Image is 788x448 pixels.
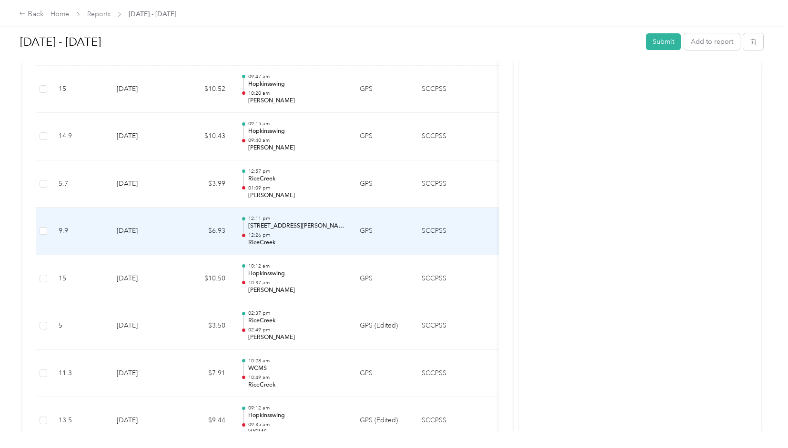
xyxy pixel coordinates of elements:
[51,255,109,303] td: 15
[248,80,344,89] p: Hopkinsswing
[248,239,344,247] p: RiceCreek
[20,30,639,53] h1: Sep 1 - 30, 2025
[352,208,414,255] td: GPS
[248,405,344,411] p: 09:12 am
[248,144,344,152] p: [PERSON_NAME]
[352,397,414,445] td: GPS (Edited)
[248,191,344,200] p: [PERSON_NAME]
[51,397,109,445] td: 13.5
[109,350,176,398] td: [DATE]
[248,428,344,437] p: WCMS
[414,160,485,208] td: SCCPSS
[109,208,176,255] td: [DATE]
[87,10,111,18] a: Reports
[248,175,344,183] p: RiceCreek
[352,350,414,398] td: GPS
[176,208,233,255] td: $6.93
[248,127,344,136] p: Hopkinsswing
[414,302,485,350] td: SCCPSS
[352,66,414,113] td: GPS
[248,286,344,295] p: [PERSON_NAME]
[248,381,344,389] p: RiceCreek
[248,364,344,373] p: WCMS
[51,66,109,113] td: 15
[248,97,344,105] p: [PERSON_NAME]
[51,160,109,208] td: 5.7
[352,113,414,160] td: GPS
[414,255,485,303] td: SCCPSS
[248,137,344,144] p: 09:40 am
[352,255,414,303] td: GPS
[414,113,485,160] td: SCCPSS
[248,120,344,127] p: 09:15 am
[248,411,344,420] p: Hopkinsswing
[109,66,176,113] td: [DATE]
[19,9,44,20] div: Back
[414,66,485,113] td: SCCPSS
[51,350,109,398] td: 11.3
[109,397,176,445] td: [DATE]
[352,302,414,350] td: GPS (Edited)
[109,255,176,303] td: [DATE]
[248,185,344,191] p: 01:09 pm
[248,232,344,239] p: 12:26 pm
[248,279,344,286] p: 10:37 am
[248,358,344,364] p: 10:28 am
[248,73,344,80] p: 09:47 am
[176,350,233,398] td: $7.91
[109,113,176,160] td: [DATE]
[414,208,485,255] td: SCCPSS
[684,33,740,50] button: Add to report
[248,421,344,428] p: 09:35 am
[176,302,233,350] td: $3.50
[109,302,176,350] td: [DATE]
[248,333,344,342] p: [PERSON_NAME]
[248,168,344,175] p: 12:57 pm
[129,9,176,19] span: [DATE] - [DATE]
[248,327,344,333] p: 02:49 pm
[176,255,233,303] td: $10.50
[51,10,69,18] a: Home
[735,395,788,448] iframe: Everlance-gr Chat Button Frame
[176,113,233,160] td: $10.43
[51,208,109,255] td: 9.9
[109,160,176,208] td: [DATE]
[176,397,233,445] td: $9.44
[352,160,414,208] td: GPS
[248,215,344,222] p: 12:11 pm
[414,350,485,398] td: SCCPSS
[248,269,344,278] p: Hopkinsswing
[248,374,344,381] p: 10:49 am
[248,317,344,325] p: RiceCreek
[248,222,344,230] p: [STREET_ADDRESS][PERSON_NAME][PERSON_NAME]
[176,66,233,113] td: $10.52
[646,33,681,50] button: Submit
[176,160,233,208] td: $3.99
[51,113,109,160] td: 14.9
[248,263,344,269] p: 10:12 am
[248,310,344,317] p: 02:37 pm
[248,90,344,97] p: 10:20 am
[51,302,109,350] td: 5
[414,397,485,445] td: SCCPSS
